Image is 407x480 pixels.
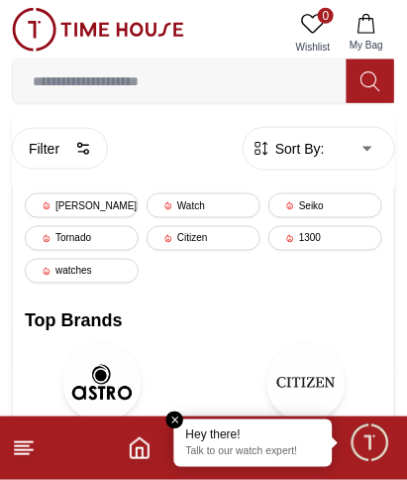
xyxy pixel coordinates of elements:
[12,8,184,52] img: ...
[252,139,325,159] button: Sort By:
[271,139,325,159] span: Sort By:
[62,343,142,422] img: Astro
[186,445,321,459] p: Talk to our watch expert!
[166,412,184,429] em: Close tooltip
[229,343,383,450] a: CITIZENCITIZEN
[318,8,334,24] span: 0
[25,226,139,251] div: Tornado
[268,226,382,251] div: 1300
[268,193,382,218] div: Seiko
[12,128,108,170] button: Filter
[342,38,391,53] span: My Bag
[288,8,338,59] a: 0Wishlist
[288,40,338,55] span: Wishlist
[349,421,392,465] div: Chat Widget
[128,436,152,460] a: Home
[147,193,260,218] div: Watch
[25,193,139,218] div: [PERSON_NAME]
[266,343,346,422] img: CITIZEN
[186,427,321,443] div: Hey there!
[338,8,395,59] button: My Bag
[25,343,179,450] a: AstroAstro
[25,307,382,335] h2: Top Brands
[25,259,139,284] div: watches
[147,226,260,251] div: Citizen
